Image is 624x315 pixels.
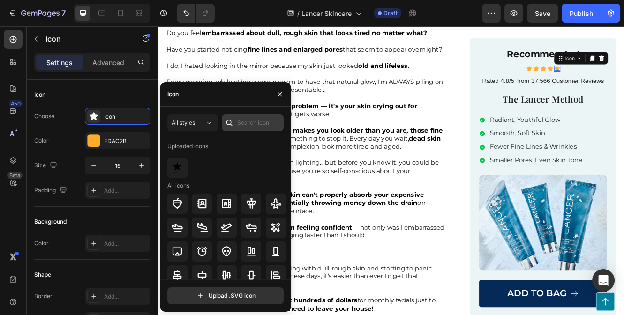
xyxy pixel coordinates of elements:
div: Upload .SVG icon [195,291,256,300]
div: Rich Text Editor. Editing area: main [399,123,514,136]
p: Fewer Fine Lines & Wrinkles [400,141,512,151]
p: 7 [61,7,66,19]
strong: fine lines and enlarged pores [108,23,223,32]
button: Save [527,4,558,22]
div: Publish [570,8,593,18]
span: / [297,8,300,18]
div: Border [34,292,53,300]
div: FDAC2B [104,137,148,145]
p: Radiant, Youthful Glow [400,109,512,119]
div: Rich Text Editor. Editing area: main [399,107,514,120]
strong: dead skin cells keep building up [10,131,341,150]
span: [DATE] you might only notice it in certain lighting... but before you know it, you could be avoid... [10,160,339,188]
div: Add... [104,187,148,195]
input: Search icon [222,114,284,131]
strong: There's good news. [79,297,155,306]
div: Undo/Redo [177,4,215,22]
span: Honestly, — not only was I embarrassed to go makeup-free, but I felt like I was aging faster than... [10,238,346,257]
button: Upload .SVG icon [167,287,284,304]
p: from 37,566 Customer Reviews [433,62,538,72]
img: Shopify_PDP_Gallery_Glow_Go_alt2_ff717cc9-7fe0-43ff-87ce-60b7bba149b7.jpg [388,180,542,295]
p: The Lancer Method [389,81,541,95]
span: Draft [383,9,398,17]
strong: old and lifeless. [242,43,303,52]
span: Lancer Skincare [301,8,352,18]
strong: experts say this isn't just a vanity problem — it's your skin crying out for help [10,92,313,111]
span: I do, I hated looking in the mirror because my skin just looked [10,43,303,52]
div: Add... [104,292,148,301]
span: Smooth, Soft Skin [400,125,467,134]
span: But and needs to be addressed before it gets worse. [10,92,313,111]
span: Every morning, while other women seem to have that natural glow, I'm ALWAYS piling on foundation ... [10,62,344,81]
strong: my skin was keeping me from feeling confident [45,238,234,247]
div: Rich Text Editor. Editing area: main [399,156,514,169]
div: Color [34,239,49,247]
div: Beta [7,172,23,179]
strong: embarrassed about dull, rough skin that looks tired no matter what? [53,4,324,13]
div: Background [34,217,67,226]
div: Rich Text Editor. Editing area: main [399,140,514,152]
strong: skin can't properly absorb your expensive serums and moisturizers, you're essentially throwing mo... [10,199,321,217]
strong: dull, rough skin makes you look older than you are, those fine lines will only deepen [10,121,344,140]
span: Also, and more importantly, when your on products that can't even penetrate the surface. [10,199,323,227]
button: 7 [4,4,70,22]
div: Rich Text Editor. Editing area: main [391,61,431,73]
h2: Rich Text Editor. Editing area: main [388,80,542,96]
span: Save [535,9,550,17]
span: Have you started noticing that seem to appear overnight? [10,23,343,32]
div: Uploaded icons [167,139,208,154]
div: Shape [34,270,51,279]
div: All icons [167,181,189,190]
div: Icon [34,90,45,99]
div: Color [34,136,49,145]
p: Advanced [92,58,124,67]
button: Publish [562,4,601,22]
div: Open Intercom Messenger [592,269,615,292]
p: Rated 4.8/5 [391,62,430,72]
div: 450 [9,100,23,107]
strong: Can you relate? [10,267,78,277]
span: Do you feel [10,4,326,13]
div: Icon [167,90,179,98]
span: All styles [172,119,195,126]
button: All styles [167,114,218,131]
p: Smaller Pores, Even Skin Tone [400,157,512,167]
span: Aside from the fact that unless you do something to stop it. Every day you wait, , making your co... [10,121,344,150]
div: Add... [104,240,148,248]
p: Settings [46,58,73,67]
div: Choose [34,112,54,120]
h2: Recommended [388,26,542,42]
div: Size [34,159,59,172]
p: Icon [45,33,125,45]
div: Icon [104,112,148,121]
div: Padding [34,184,69,197]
